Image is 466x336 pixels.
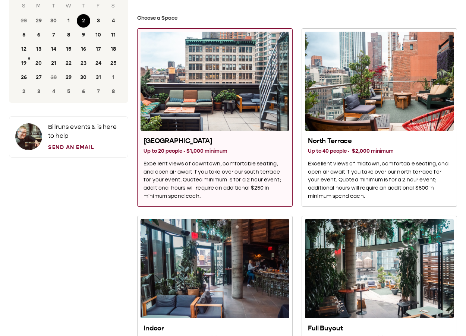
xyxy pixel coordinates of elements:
[107,57,120,70] button: 25
[48,123,122,140] p: Bill runs events & is here to help
[32,42,45,56] button: 13
[47,14,60,28] button: 30
[62,71,75,84] button: 29
[137,14,457,22] h3: Choose a Space
[47,57,60,70] button: 21
[308,137,451,146] h2: North Terrace
[32,57,45,70] button: 20
[137,28,293,207] button: South Terrace
[47,42,60,56] button: 14
[17,28,31,42] button: 5
[107,85,120,98] button: 8
[17,85,31,98] button: 2
[92,57,105,70] button: 24
[107,42,120,56] button: 18
[92,14,105,28] button: 3
[47,28,60,42] button: 7
[77,71,90,84] button: 30
[47,85,60,98] button: 4
[32,14,45,28] button: 29
[62,14,75,28] button: 1
[107,14,120,28] button: 4
[77,85,90,98] button: 6
[17,57,31,70] button: 19
[308,160,451,201] p: Excellent views of midtown, comfortable seating, and open air await if you take over our north te...
[92,85,105,98] button: 7
[144,324,286,333] h2: Indoor
[62,85,75,98] button: 5
[107,28,120,42] button: 11
[32,85,45,98] button: 3
[62,57,75,70] button: 22
[17,71,31,84] button: 26
[62,28,75,42] button: 8
[32,71,45,84] button: 27
[48,143,122,151] a: Send an Email
[17,42,31,56] button: 12
[92,71,105,84] button: 31
[77,28,90,42] button: 9
[107,71,120,84] button: 1
[32,28,45,42] button: 6
[302,28,457,207] button: North Terrace
[144,160,286,201] p: Excellent views of downtown, comfortable seating, and open air await if you take over our south t...
[62,42,75,56] button: 15
[144,137,286,146] h2: [GEOGRAPHIC_DATA]
[77,42,90,56] button: 16
[308,147,451,155] h3: Up to 40 people · $2,000 minimum
[144,147,286,155] h3: Up to 20 people · $1,000 minimum
[77,14,90,28] button: 2
[308,324,451,333] h2: Full Buyout
[92,42,105,56] button: 17
[92,28,105,42] button: 10
[77,57,90,70] button: 23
